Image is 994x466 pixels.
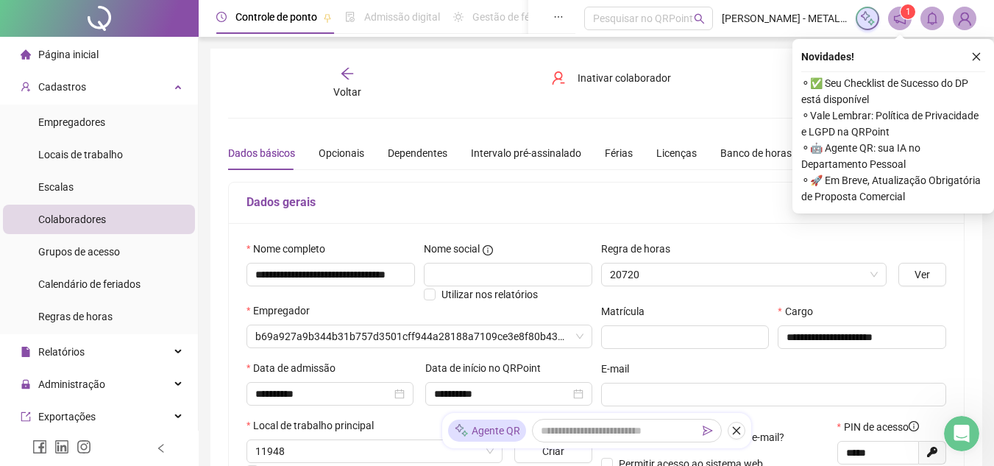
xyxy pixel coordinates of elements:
[364,11,440,23] span: Admissão digital
[319,145,364,161] div: Opcionais
[542,443,564,459] span: Criar
[246,303,319,319] label: Empregador
[255,440,494,462] span: 11948
[424,241,480,257] span: Nome social
[954,7,976,29] img: 25573
[32,439,47,454] span: facebook
[38,246,120,258] span: Grupos de acesso
[333,86,361,98] span: Voltar
[156,443,166,453] span: left
[915,266,930,283] span: Ver
[901,4,915,19] sup: 1
[578,70,671,86] span: Inativar colaborador
[610,264,878,286] span: 20720
[340,66,355,81] span: arrow-left
[38,49,99,60] span: Página inicial
[38,278,141,290] span: Calendário de feriados
[38,311,113,322] span: Regras de horas
[703,426,713,436] span: send
[228,145,295,161] div: Dados básicos
[694,13,705,24] span: search
[731,426,742,436] span: close
[21,412,31,422] span: export
[656,145,697,161] div: Licenças
[38,181,74,193] span: Escalas
[345,12,355,22] span: file-done
[801,49,854,65] span: Novidades !
[54,439,69,454] span: linkedin
[425,360,550,376] label: Data de início no QRPoint
[801,75,985,107] span: ⚬ ✅ Seu Checklist de Sucesso do DP está disponível
[553,12,564,22] span: ellipsis
[906,7,911,17] span: 1
[77,439,91,454] span: instagram
[21,49,31,60] span: home
[38,116,105,128] span: Empregadores
[38,213,106,225] span: Colaboradores
[926,12,939,25] span: bell
[859,10,876,27] img: sparkle-icon.fc2bf0ac1784a2077858766a79e2daf3.svg
[893,12,906,25] span: notification
[471,145,581,161] div: Intervalo pré-assinalado
[909,421,919,431] span: info-circle
[388,145,447,161] div: Dependentes
[246,417,383,434] label: Local de trabalho principal
[540,66,682,90] button: Inativar colaborador
[216,12,227,22] span: clock-circle
[944,416,979,451] iframe: Intercom live chat
[38,149,123,160] span: Locais de trabalho
[472,11,547,23] span: Gestão de férias
[722,10,847,27] span: [PERSON_NAME] - METAL FERRAZ COMERCIO DE METAIS
[483,245,493,255] span: info-circle
[453,12,464,22] span: sun
[801,140,985,172] span: ⚬ 🤖 Agente QR: sua IA no Departamento Pessoal
[720,145,792,161] div: Banco de horas
[454,423,469,439] img: sparkle-icon.fc2bf0ac1784a2077858766a79e2daf3.svg
[38,81,86,93] span: Cadastros
[898,263,946,286] button: Ver
[448,420,526,442] div: Agente QR
[38,346,85,358] span: Relatórios
[38,411,96,423] span: Exportações
[601,303,654,320] label: Matrícula
[255,325,583,347] span: b69a927a9b344b31b757d3501cff944a28188a7109ce3e8f80b435dec058bea9
[514,439,592,463] button: Criar
[844,419,919,435] span: PIN de acesso
[246,241,335,257] label: Nome completo
[246,194,946,211] h5: Dados gerais
[246,360,345,376] label: Data de admissão
[21,82,31,92] span: user-add
[38,378,105,390] span: Administração
[21,347,31,357] span: file
[801,172,985,205] span: ⚬ 🚀 Em Breve, Atualização Obrigatória de Proposta Comercial
[971,52,981,62] span: close
[778,303,822,320] label: Cargo
[21,379,31,389] span: lock
[601,361,639,377] label: E-mail
[605,145,633,161] div: Férias
[551,71,566,85] span: user-delete
[801,107,985,140] span: ⚬ Vale Lembrar: Política de Privacidade e LGPD na QRPoint
[323,13,332,22] span: pushpin
[601,241,680,257] label: Regra de horas
[789,66,867,90] button: Salvar
[235,11,317,23] span: Controle de ponto
[441,289,538,300] span: Utilizar nos relatórios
